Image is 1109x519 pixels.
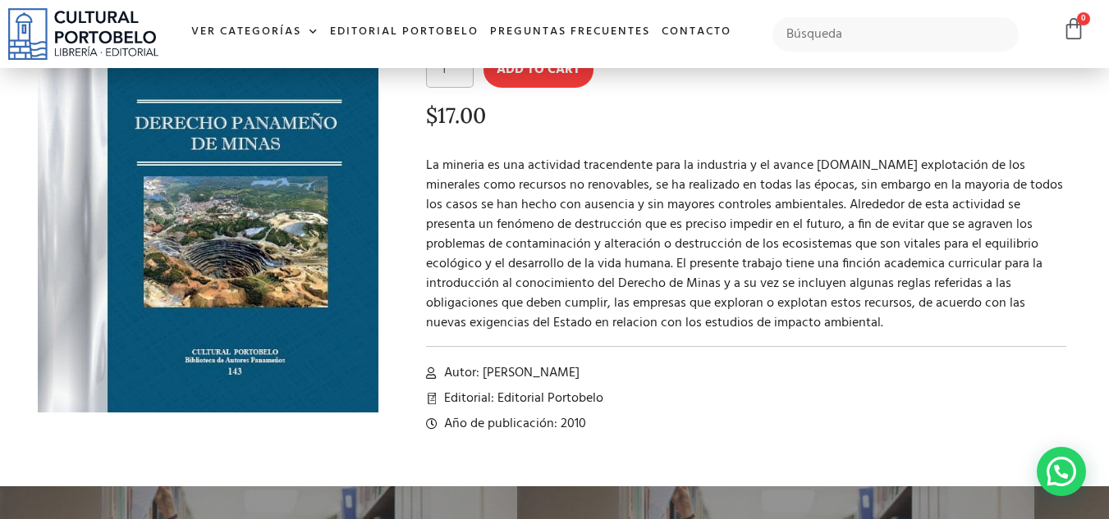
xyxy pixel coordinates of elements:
span: Año de publicación: 2010 [440,414,586,434]
span: $ [426,102,438,129]
a: 0 [1062,17,1085,41]
a: Preguntas frecuentes [484,15,656,50]
input: Búsqueda [772,17,1020,52]
span: Editorial: Editorial Portobelo [440,389,603,408]
button: Add to cart [483,52,593,88]
span: 0 [1077,12,1090,25]
a: Editorial Portobelo [324,15,484,50]
bdi: 17.00 [426,102,486,129]
input: Product quantity [426,52,474,88]
span: Autor: [PERSON_NAME] [440,363,580,383]
p: La mineria es una actividad tracendente para la industria y el avance [DOMAIN_NAME] explotación d... [426,156,1067,333]
a: Ver Categorías [186,15,324,50]
a: Contacto [656,15,737,50]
